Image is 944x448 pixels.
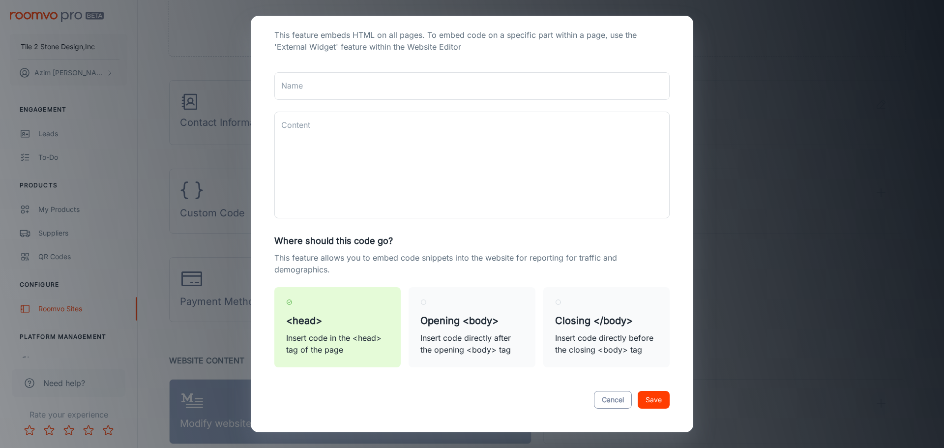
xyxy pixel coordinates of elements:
h6: Where should this code go? [274,234,670,248]
button: Save [638,391,670,409]
h5: Opening <body> [420,313,523,328]
p: Insert code directly after the opening <body> tag [420,332,523,356]
label: Opening <body>Insert code directly after the opening <body> tag [409,287,535,367]
p: Insert code directly before the closing <body> tag [555,332,658,356]
h5: <head> [286,313,389,328]
label: <head>Insert code in the <head> tag of the page [274,287,401,367]
label: Closing </body>Insert code directly before the closing <body> tag [543,287,670,367]
p: This feature embeds HTML on all pages. To embed code on a specific part within a page, use the 'E... [274,29,670,53]
button: Cancel [594,391,632,409]
h5: Closing </body> [555,313,658,328]
input: Set a name for your code snippet [274,72,670,100]
p: Insert code in the <head> tag of the page [286,332,389,356]
p: This feature allows you to embed code snippets into the website for reporting for traffic and dem... [274,252,670,275]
